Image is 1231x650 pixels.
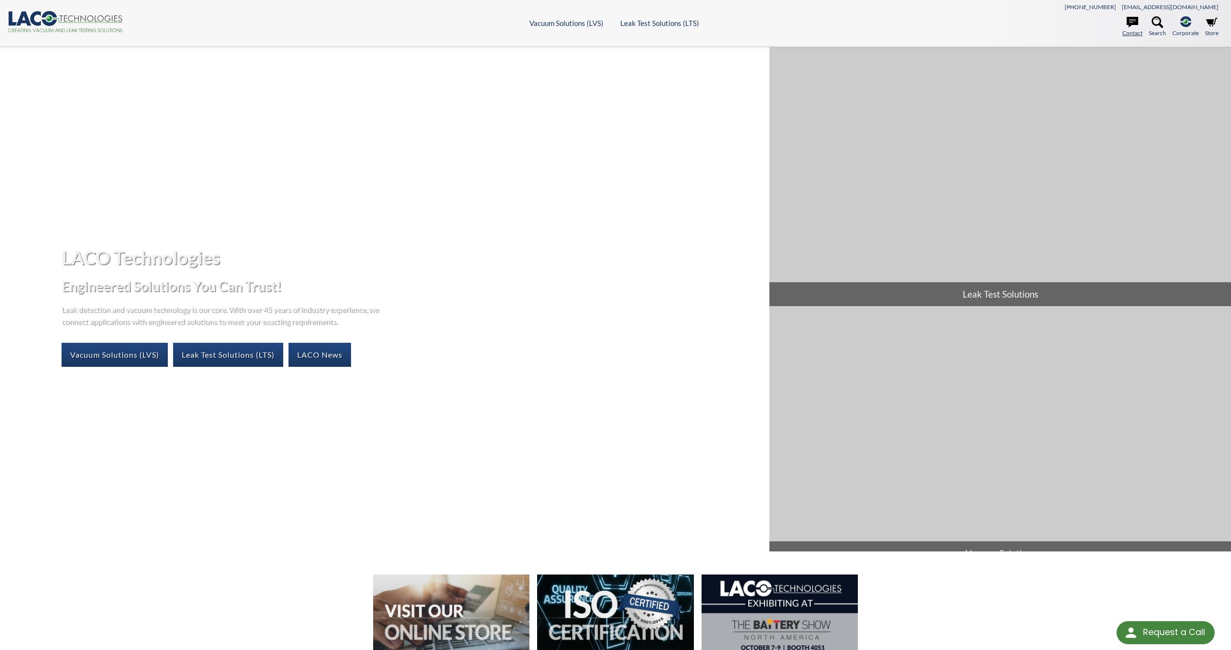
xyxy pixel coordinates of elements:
a: Leak Test Solutions [769,47,1231,306]
a: LACO News [289,343,351,367]
a: Store [1205,16,1218,37]
div: Request a Call [1117,621,1215,644]
a: [EMAIL_ADDRESS][DOMAIN_NAME] [1122,3,1218,11]
div: Request a Call [1143,621,1205,643]
a: Contact [1122,16,1143,37]
a: Leak Test Solutions (LTS) [173,343,283,367]
a: Leak Test Solutions (LTS) [620,19,699,27]
span: Corporate [1172,28,1199,37]
a: Vacuum Solutions [769,307,1231,566]
h1: LACO Technologies [62,246,762,269]
span: Leak Test Solutions [769,282,1231,306]
span: Vacuum Solutions [769,541,1231,565]
h2: Engineered Solutions You Can Trust! [62,277,762,295]
img: round button [1123,625,1139,640]
p: Leak detection and vacuum technology is our core. With over 45 years of industry experience, we c... [62,303,384,327]
a: Vacuum Solutions (LVS) [62,343,168,367]
a: [PHONE_NUMBER] [1065,3,1116,11]
a: Vacuum Solutions (LVS) [529,19,603,27]
a: Search [1149,16,1166,37]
